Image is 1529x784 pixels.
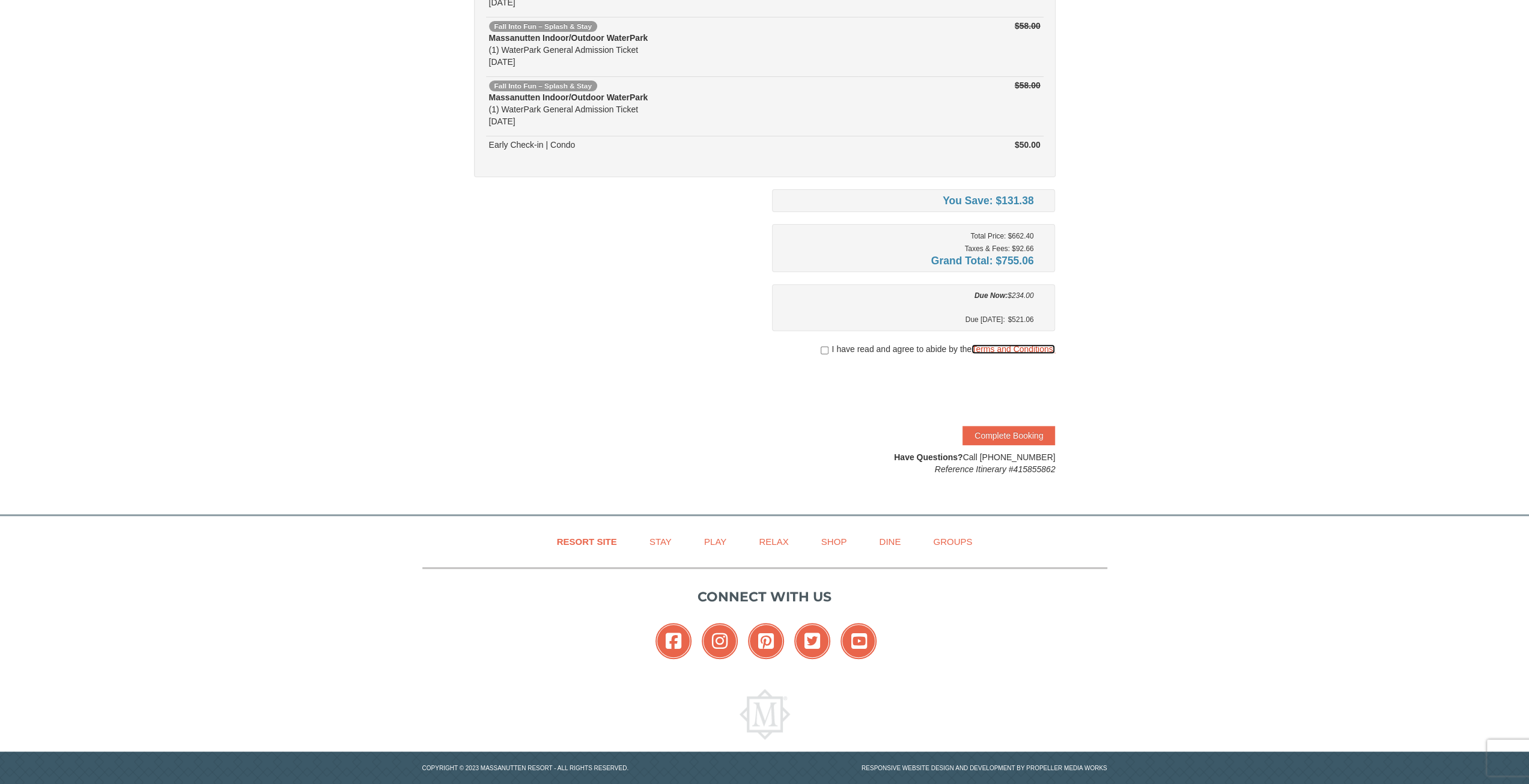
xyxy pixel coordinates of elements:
[1015,140,1041,150] strong: $50.00
[1008,314,1033,326] span: $521.06
[918,528,987,555] a: Groups
[831,343,1055,355] span: I have read and agree to abide by the
[489,93,648,102] strong: Massanutten Indoor/Outdoor WaterPark
[413,764,765,773] p: Copyright © 2023 Massanutten Resort - All Rights Reserved.
[689,528,741,555] a: Play
[935,464,1056,474] em: Reference Itinerary #415855862
[489,32,856,68] div: (1) WaterPark General Admission Ticket [DATE]
[1015,81,1041,90] strike: $58.00
[971,344,1055,354] a: Terms and Conditions.
[894,452,962,462] strong: Have Questions?
[864,528,916,555] a: Dine
[486,136,859,154] td: Early Check-in | Condo
[781,255,1034,267] h4: Grand Total: $755.06
[489,21,597,32] span: Fall Into Fun – Splash & Stay
[964,245,1033,253] small: Taxes & Fees: $92.66
[740,689,790,740] img: Massanutten Resort Logo
[781,290,1034,302] div: $234.00
[489,33,648,43] strong: Massanutten Indoor/Outdoor WaterPark
[744,528,803,555] a: Relax
[489,91,856,127] div: (1) WaterPark General Admission Ticket [DATE]
[772,451,1056,475] div: Call [PHONE_NUMBER]
[974,291,1008,300] strong: Due Now:
[970,232,1033,240] small: Total Price: $662.40
[489,81,597,91] span: Fall Into Fun – Splash & Stay
[862,765,1107,771] a: Responsive website design and development by Propeller Media Works
[422,587,1107,607] p: Connect with us
[806,528,862,555] a: Shop
[872,367,1055,414] iframe: reCAPTCHA
[542,528,632,555] a: Resort Site
[1015,21,1041,31] strike: $58.00
[634,528,687,555] a: Stay
[962,426,1055,445] button: Complete Booking
[781,195,1034,207] h4: You Save: $131.38
[965,314,1008,326] span: Due [DATE]:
